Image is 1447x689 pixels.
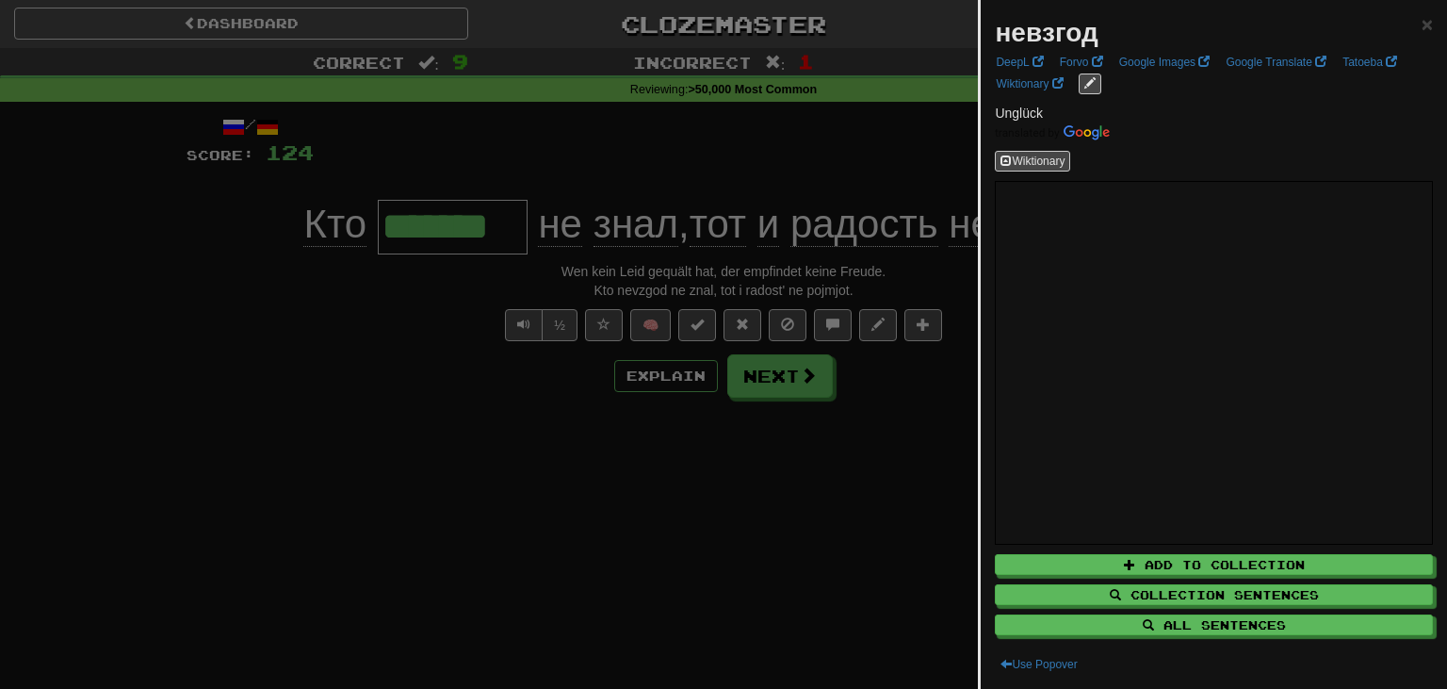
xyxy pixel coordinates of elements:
span: × [1422,13,1433,35]
img: Color short [995,125,1110,140]
a: Wiktionary [990,74,1068,94]
button: Add to Collection [995,554,1433,575]
a: Google Images [1114,52,1216,73]
a: Tatoeba [1337,52,1403,73]
a: DeepL [990,52,1049,73]
a: Forvo [1054,52,1109,73]
span: Unglück [995,106,1043,121]
button: edit links [1079,74,1101,94]
button: Wiktionary [995,151,1070,172]
strong: невзгод [995,18,1097,47]
a: Google Translate [1220,52,1332,73]
button: Close [1422,14,1433,34]
button: All Sentences [995,615,1433,635]
button: Collection Sentences [995,584,1433,605]
button: Use Popover [995,654,1082,675]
